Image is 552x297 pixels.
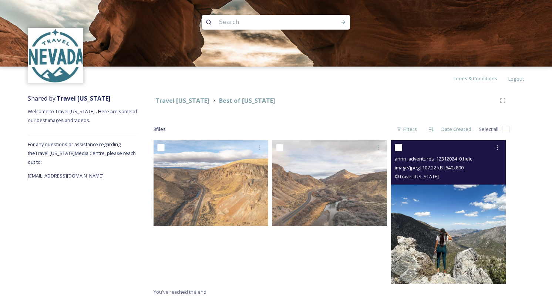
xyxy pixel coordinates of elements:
[155,97,209,105] strong: Travel [US_STATE]
[154,288,206,295] span: You've reached the end
[438,122,475,136] div: Date Created
[452,74,508,83] a: Terms & Conditions
[391,140,506,284] img: annn_adventures_12312024_0.heic
[28,94,111,102] span: Shared by:
[272,140,387,226] img: DJI_20241228093137_0067_D.jpg
[395,164,464,171] span: image/jpeg | 107.22 kB | 640 x 800
[57,94,111,102] strong: Travel [US_STATE]
[395,173,439,180] span: © Travel [US_STATE]
[215,14,317,30] input: Search
[393,122,421,136] div: Filters
[154,126,166,133] span: 3 file s
[29,29,83,82] img: download.jpeg
[28,141,136,165] span: For any questions or assistance regarding the Travel [US_STATE] Media Centre, please reach out to:
[28,108,138,124] span: Welcome to Travel [US_STATE] . Here are some of our best images and videos.
[395,155,472,162] span: annn_adventures_12312024_0.heic
[479,126,498,133] span: Select all
[452,75,497,82] span: Terms & Conditions
[28,172,104,179] span: [EMAIL_ADDRESS][DOMAIN_NAME]
[219,97,275,105] strong: Best of [US_STATE]
[508,75,524,82] span: Logout
[154,140,268,226] img: DJI_20241228091558_0056_D.jpg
